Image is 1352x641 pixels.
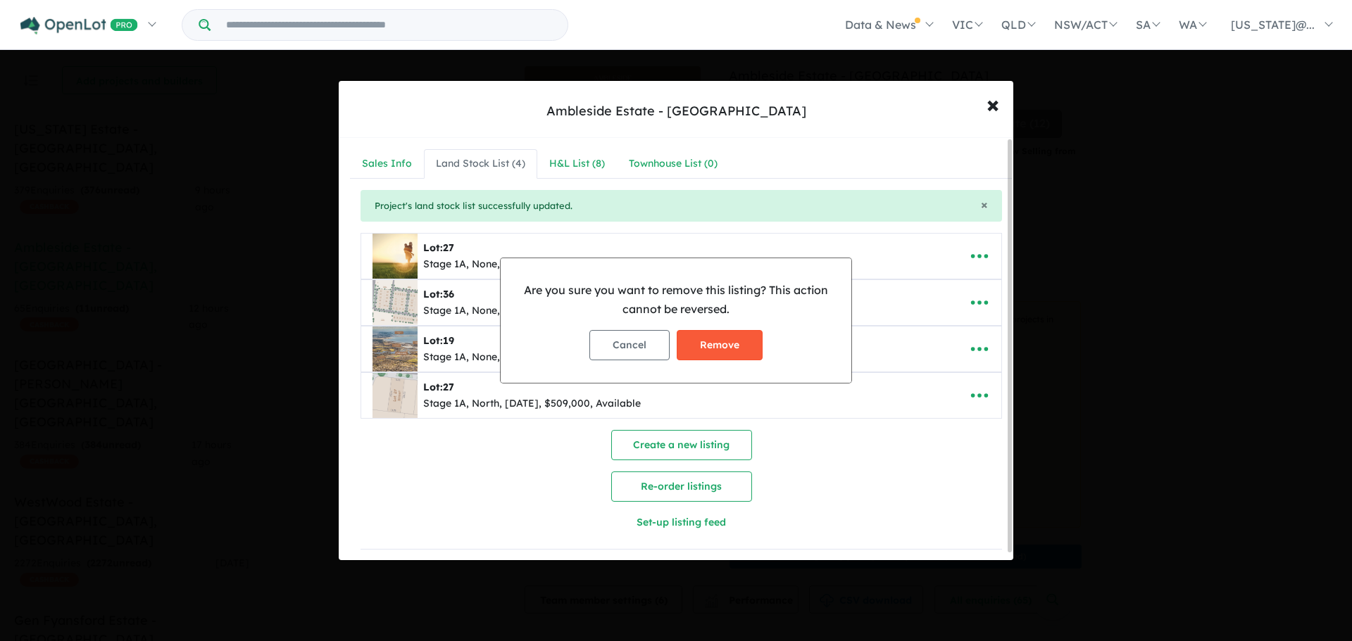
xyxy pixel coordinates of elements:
[589,330,670,360] button: Cancel
[677,330,763,360] button: Remove
[20,17,138,34] img: Openlot PRO Logo White
[1231,18,1315,32] span: [US_STATE]@...
[213,10,565,40] input: Try estate name, suburb, builder or developer
[512,281,840,319] p: Are you sure you want to remove this listing? This action cannot be reversed.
